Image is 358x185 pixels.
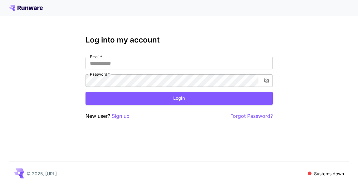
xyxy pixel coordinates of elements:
button: Login [86,92,273,105]
p: © 2025, [URL] [27,170,57,177]
button: Sign up [112,112,130,120]
button: toggle password visibility [261,75,272,86]
button: Forgot Password? [230,112,273,120]
p: New user? [86,112,130,120]
label: Email [90,54,102,59]
p: Systems down [314,170,344,177]
h3: Log into my account [86,36,273,44]
label: Password [90,72,110,77]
